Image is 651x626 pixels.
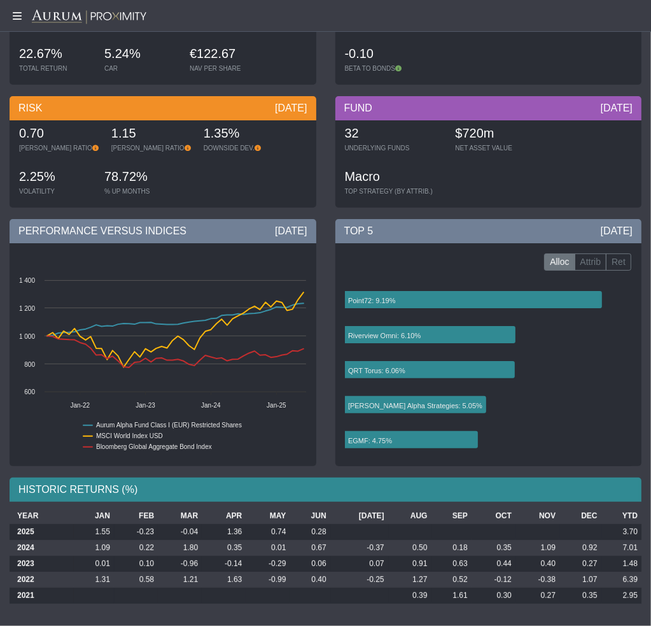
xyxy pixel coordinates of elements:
[246,524,290,540] td: 0.74
[515,556,559,572] td: 0.40
[559,572,601,588] td: 1.07
[246,556,290,572] td: -0.29
[559,556,601,572] td: 0.27
[10,588,74,604] th: 2021
[202,572,246,588] td: 1.63
[431,540,472,556] td: 0.18
[136,402,155,409] text: Jan-23
[348,402,482,409] text: [PERSON_NAME] Alpha Strategies: 5.05%
[290,556,330,572] td: 0.06
[10,508,74,524] th: YEAR
[10,96,316,120] div: RISK
[10,478,641,502] div: HISTORIC RETURNS (%)
[19,305,35,312] text: 1 200
[544,253,575,271] label: Alloc
[104,187,177,196] div: % UP MONTHS
[515,572,559,588] td: -0.38
[348,437,392,445] text: EGMF: 4.75%
[19,125,99,144] div: 0.70
[246,540,290,556] td: 0.01
[601,508,641,524] th: YTD
[330,556,388,572] td: 0.07
[601,556,641,572] td: 1.48
[431,556,472,572] td: 0.63
[606,253,631,271] label: Ret
[96,443,212,450] text: Bloomberg Global Aggregate Bond Index
[290,572,330,588] td: 0.40
[388,572,431,588] td: 1.27
[559,588,601,604] td: 0.35
[335,219,642,243] div: TOP 5
[104,64,177,73] div: CAR
[267,402,286,409] text: Jan-25
[601,540,641,556] td: 7.01
[515,508,559,524] th: NOV
[515,588,559,604] td: 0.27
[96,422,242,429] text: Aurum Alpha Fund Class I (EUR) Restricted Shares
[158,540,202,556] td: 1.80
[32,10,146,25] img: Aurum-Proximity%20white.svg
[345,64,417,73] div: BETA TO BONDS
[388,588,431,604] td: 0.39
[19,64,92,73] div: TOTAL RETURN
[111,144,191,153] div: [PERSON_NAME] RATIO
[158,556,202,572] td: -0.96
[10,572,74,588] th: 2022
[104,168,177,187] div: 78.72%
[158,508,202,524] th: MAR
[275,224,307,238] div: [DATE]
[290,508,330,524] th: JUN
[111,125,191,144] div: 1.15
[158,572,202,588] td: 1.21
[19,277,35,284] text: 1 400
[456,125,554,144] div: $720m
[275,101,307,115] div: [DATE]
[246,572,290,588] td: -0.99
[456,144,554,153] div: NET ASSET VALUE
[472,588,515,604] td: 0.30
[19,45,92,64] div: 22.67%
[204,144,276,153] div: DOWNSIDE DEV.
[158,524,202,540] td: -0.04
[601,224,633,238] div: [DATE]
[202,508,246,524] th: APR
[330,540,388,556] td: -0.37
[114,556,158,572] td: 0.10
[335,96,642,120] div: FUND
[10,540,74,556] th: 2024
[19,168,92,187] div: 2.25%
[330,572,388,588] td: -0.25
[10,219,316,243] div: PERFORMANCE VERSUS INDICES
[348,297,396,304] text: Point72: 9.19%
[74,556,114,572] td: 0.01
[24,388,35,395] text: 600
[601,572,641,588] td: 6.39
[202,524,246,540] td: 1.36
[24,361,35,368] text: 800
[472,556,515,572] td: 0.44
[431,572,472,588] td: 0.52
[114,540,158,556] td: 0.22
[104,45,177,64] div: 5.24%
[74,508,114,524] th: JAN
[388,556,431,572] td: 0.91
[19,333,35,340] text: 1 000
[290,540,330,556] td: 0.67
[290,524,330,540] td: 0.28
[515,540,559,556] td: 1.09
[10,556,74,572] th: 2023
[345,125,443,144] div: 32
[472,572,515,588] td: -0.12
[204,125,276,144] div: 1.35%
[575,253,607,271] label: Attrib
[10,524,74,540] th: 2025
[472,540,515,556] td: 0.35
[431,588,472,604] td: 1.61
[19,187,92,196] div: VOLATILITY
[190,64,262,73] div: NAV PER SHARE
[330,508,388,524] th: [DATE]
[114,572,158,588] td: 0.58
[601,101,633,115] div: [DATE]
[19,144,99,153] div: [PERSON_NAME] RATIO
[202,556,246,572] td: -0.14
